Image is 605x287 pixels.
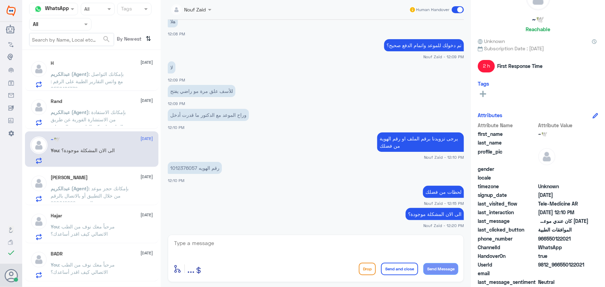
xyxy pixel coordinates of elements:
[497,62,543,70] span: First Response Time
[29,33,114,46] input: Search by Name, Local etc…
[120,5,132,14] div: Tags
[478,130,537,138] span: first_name
[168,15,178,27] p: 18/8/2025, 12:08 PM
[51,213,62,219] h5: Hajar
[51,71,89,77] span: عبدالكريم (Agent)
[7,5,16,16] img: Widebot Logo
[423,54,464,60] span: Nouf Zaid - 12:09 PM
[478,244,537,251] span: ChannelId
[478,37,505,45] span: Unknown
[146,33,152,44] i: ⇅
[168,125,184,130] span: 12:10 PM
[538,209,588,216] span: 2025-08-18T09:10:59.674772Z
[423,263,458,275] button: Send Message
[478,235,537,242] span: phone_number
[51,175,88,181] h5: أبو نواف
[51,251,63,257] h5: BADR
[102,34,111,45] button: search
[51,137,60,142] h5: ~🕊️
[538,191,588,199] span: 2024-11-05T17:41:12.524Z
[538,130,588,138] span: ~🕊️
[168,109,249,121] p: 18/8/2025, 12:10 PM
[478,80,489,87] h6: Tags
[5,269,18,282] button: Avatar
[51,185,129,206] span: : بإمكانك حجز موعد من خلال التطبيق أو بالاتصال بالرقم الموحد : 920012222
[478,174,537,181] span: locale
[538,183,588,190] span: Unknown
[526,26,550,32] h6: Reachable
[59,147,115,153] span: : الى الان المشكلة موجودة؟
[30,175,47,192] img: defaultAdmin.png
[51,262,59,268] span: You
[51,109,89,115] span: عبدالكريم (Agent)
[538,217,588,225] span: ‏اليوم كان عندي موعد عن بعد ‏ ولا استطيع الوصول إلى خدمة الدفع
[538,200,588,207] span: Tele-Medicine AR
[478,191,537,199] span: signup_date
[478,165,537,173] span: gender
[538,174,588,181] span: null
[478,226,537,233] span: last_clicked_button
[532,16,544,24] h5: ~🕊️
[168,32,185,36] span: 12:08 PM
[30,213,47,230] img: defaultAdmin.png
[424,200,464,206] span: Nouf Zaid - 12:15 PM
[423,186,464,198] p: 18/8/2025, 12:15 PM
[141,250,153,256] span: [DATE]
[187,262,195,275] span: ...
[424,154,464,160] span: Nouf Zaid - 12:10 PM
[114,33,143,47] span: By Newest
[168,61,175,73] p: 18/8/2025, 12:09 PM
[51,185,89,191] span: عبدالكريم (Agent)
[478,200,537,207] span: last_visited_flow
[187,261,195,277] button: ...
[377,132,464,152] p: 18/8/2025, 12:10 PM
[538,278,588,286] span: 0
[423,223,464,228] span: Nouf Zaid - 12:20 PM
[359,263,376,275] button: Drop
[478,112,502,118] h6: Attributes
[478,217,537,225] span: last_message
[51,71,124,92] span: : بإمكانك التواصل مع واتس التقارير الطبية على الرقم : 0550181732
[538,252,588,260] span: true
[30,137,47,154] img: defaultAdmin.png
[141,136,153,142] span: [DATE]
[7,249,15,257] i: check
[168,101,185,106] span: 12:09 PM
[538,148,555,165] img: defaultAdmin.png
[478,270,537,277] span: email
[538,244,588,251] span: 2
[168,85,235,97] p: 18/8/2025, 12:09 PM
[538,165,588,173] span: null
[30,251,47,268] img: defaultAdmin.png
[33,4,43,14] img: whatsapp.png
[478,252,537,260] span: HandoverOn
[381,263,418,275] button: Send and close
[141,97,153,104] span: [DATE]
[478,278,537,286] span: last_message_sentiment
[51,60,54,66] h5: H
[538,122,588,129] span: Attribute Value
[168,162,222,174] p: 18/8/2025, 12:10 PM
[478,148,537,164] span: profile_pic
[141,174,153,180] span: [DATE]
[478,60,495,72] span: 2 h
[478,261,537,268] span: UserId
[51,224,115,237] span: : مرحباً معك نوف من الطب الاتصالي كيف اقدر أساعدك؟
[30,98,47,116] img: defaultAdmin.png
[51,224,59,229] span: You
[478,122,537,129] span: Attribute Name
[384,39,464,51] p: 18/8/2025, 12:09 PM
[141,212,153,218] span: [DATE]
[168,78,185,82] span: 12:09 PM
[478,183,537,190] span: timezone
[538,261,588,268] span: 9812_966550122021
[538,235,588,242] span: 966550122021
[538,226,588,233] span: الموافقات الطبية
[30,60,47,78] img: defaultAdmin.png
[538,270,588,277] span: null
[406,208,464,220] p: 18/8/2025, 12:20 PM
[478,139,537,146] span: last_name
[51,98,62,104] h5: Rand
[141,59,153,66] span: [DATE]
[478,209,537,216] span: last_interaction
